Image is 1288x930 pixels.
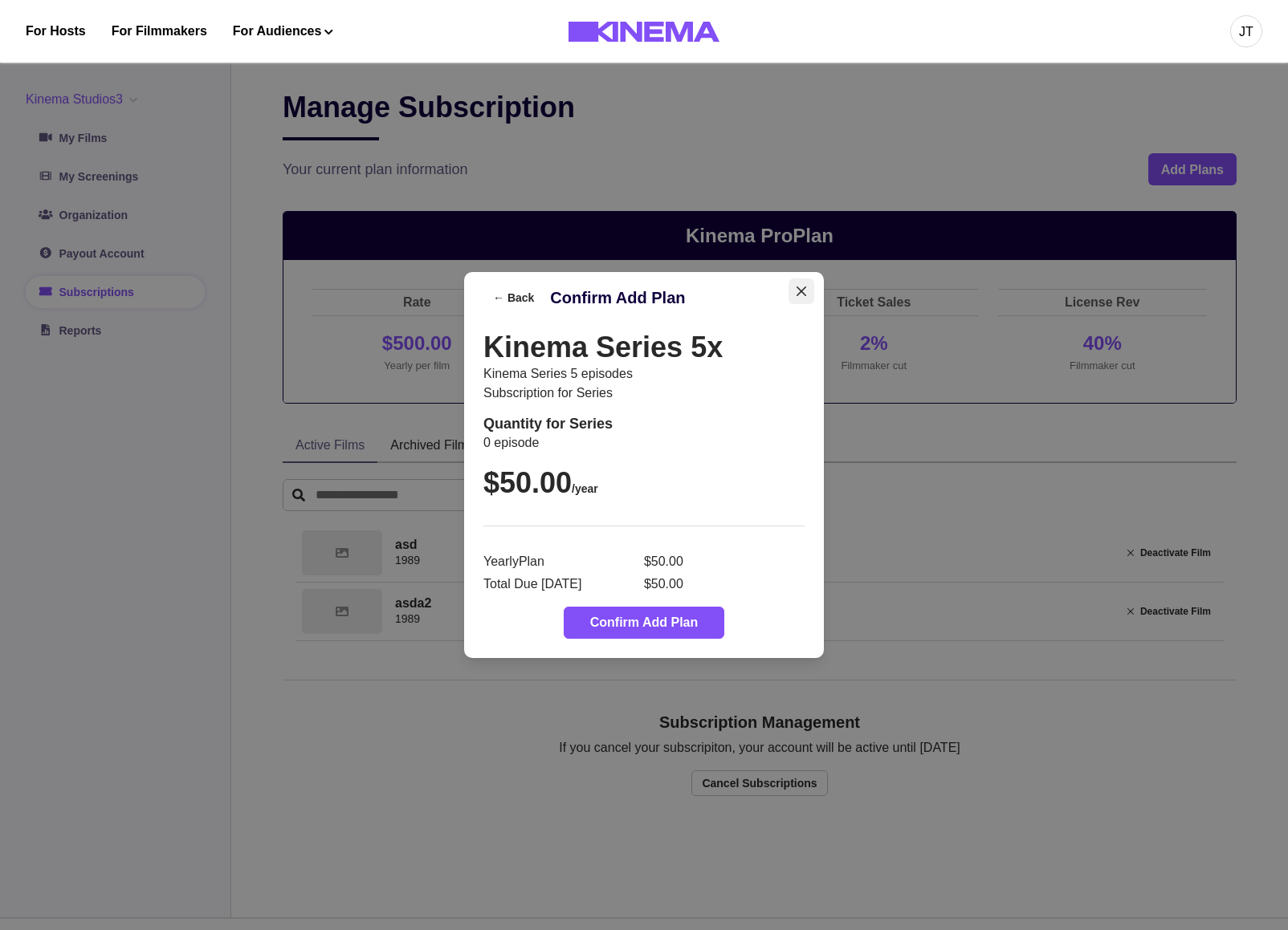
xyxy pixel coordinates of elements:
[572,482,598,495] span: /year
[483,384,633,403] p: Subscription for
[483,433,613,453] p: 0 episode
[585,575,683,594] p: $50.00
[112,22,207,41] a: For Filmmakers
[483,575,581,594] p: Total Due [DATE]
[789,278,814,304] button: Close
[564,607,724,639] button: Confirm Add Plan
[483,416,613,433] h2: Quantity for Series
[1239,22,1253,42] div: JT
[483,330,723,364] h2: Kinema Series 5x
[577,386,613,400] span: series
[483,364,633,384] p: Kinema Series 5 episodes
[483,552,581,571] p: Yearly Plan
[26,22,86,41] a: For Hosts
[585,552,683,571] p: $50.00
[550,288,685,307] h2: Confirm Add Plan
[483,465,598,500] h2: $50.00
[483,285,544,311] button: ← Back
